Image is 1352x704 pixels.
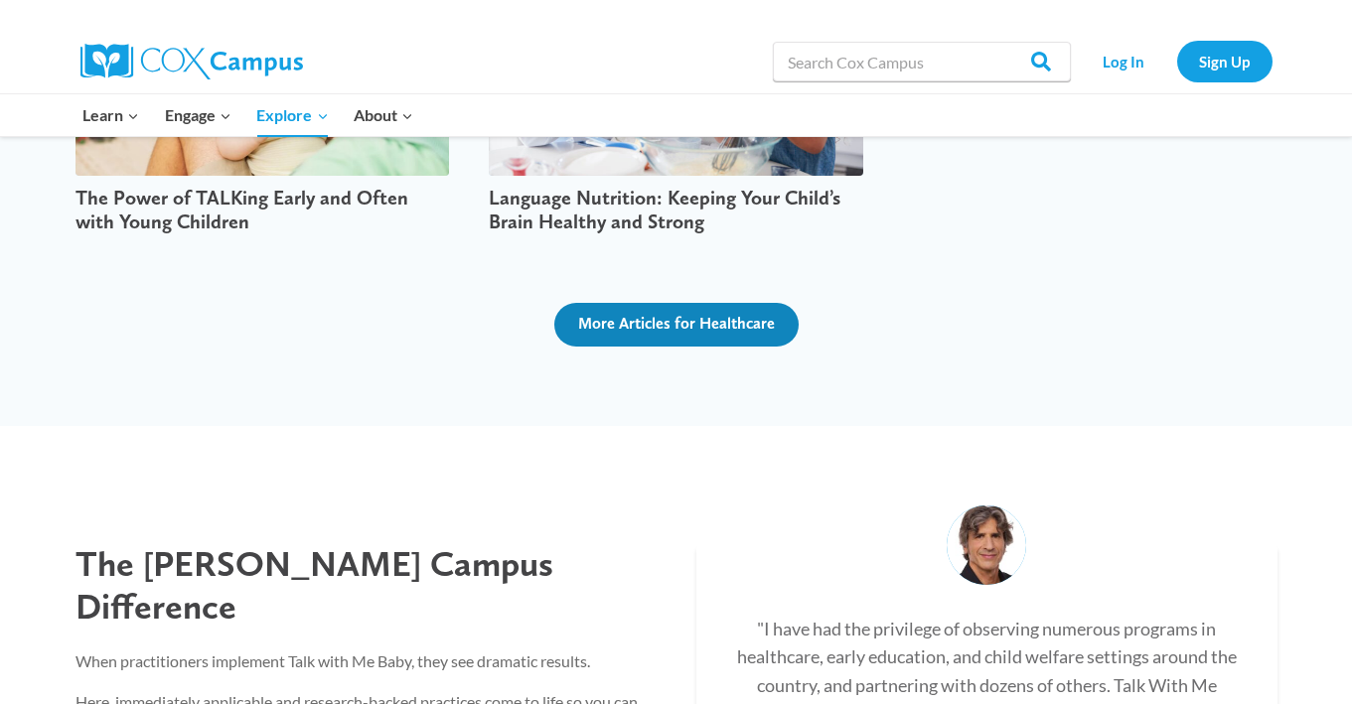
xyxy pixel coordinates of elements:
[554,303,799,347] a: More Articles for Healthcare
[152,94,244,136] button: Child menu of Engage
[80,44,303,79] img: Cox Campus
[244,94,342,136] button: Child menu of Explore
[75,648,657,674] p: When practitioners implement Talk with Me Baby, they see dramatic results.
[773,42,1071,81] input: Search Cox Campus
[1177,41,1273,81] a: Sign Up
[947,505,1026,585] img: Joshua Sparrow
[489,186,863,233] h3: Language Nutrition: Keeping Your Child’s Brain Healthy and Strong
[1081,41,1167,81] a: Log In
[71,94,153,136] button: Child menu of Learn
[75,186,450,233] h3: The Power of TALKing Early and Often with Young Children
[71,94,426,136] nav: Primary Navigation
[341,94,426,136] button: Child menu of About
[578,314,775,333] span: More Articles for Healthcare
[1081,41,1273,81] nav: Secondary Navigation
[75,542,553,628] span: The [PERSON_NAME] Campus Difference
